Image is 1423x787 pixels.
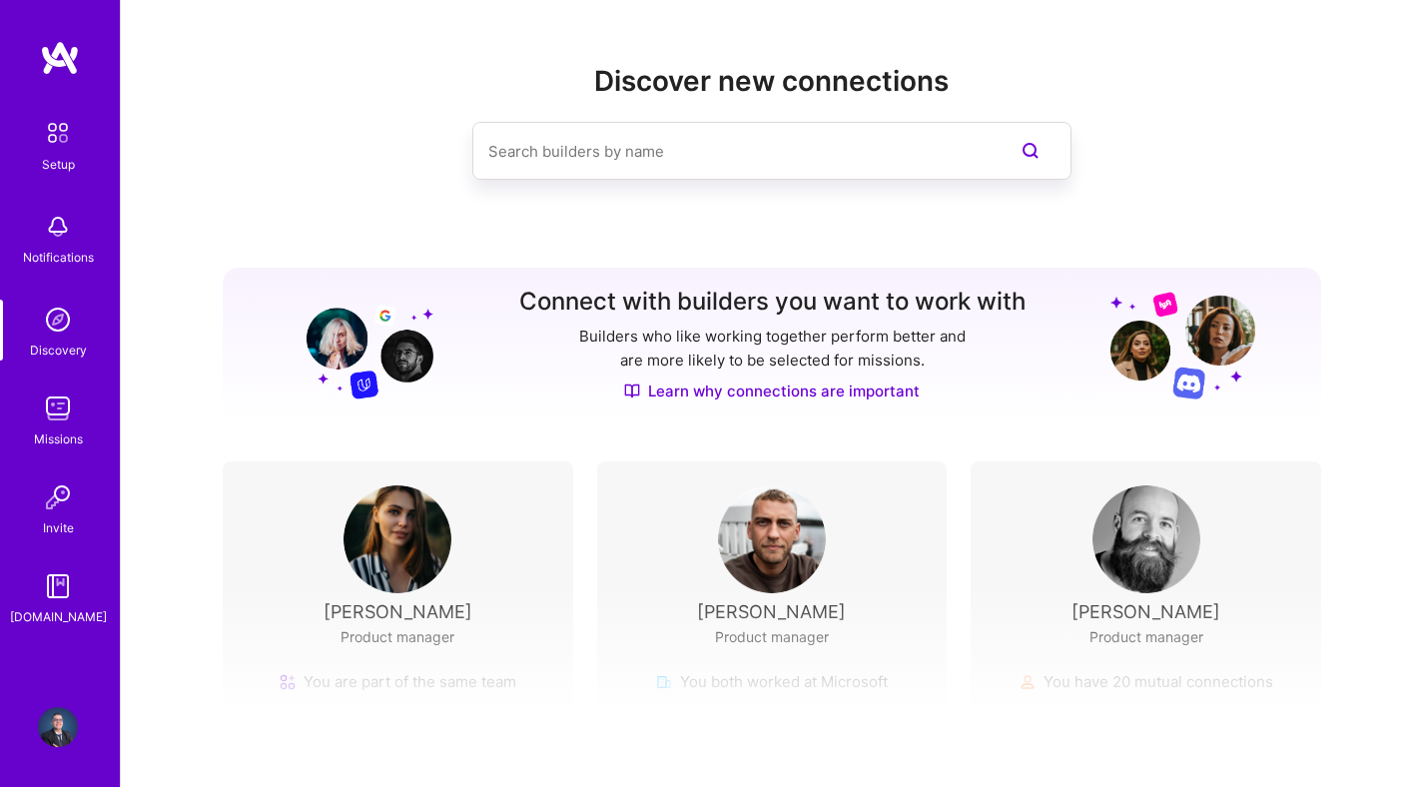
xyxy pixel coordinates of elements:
[624,381,920,401] a: Learn why connections are important
[1019,139,1043,163] i: icon SearchPurple
[38,707,78,747] img: User Avatar
[40,40,80,76] img: logo
[42,154,75,175] div: Setup
[289,290,433,399] img: Grow your network
[38,477,78,517] img: Invite
[38,389,78,428] img: teamwork
[1110,291,1255,399] img: Grow your network
[10,606,107,627] div: [DOMAIN_NAME]
[718,485,826,593] img: User Avatar
[519,288,1026,317] h3: Connect with builders you want to work with
[33,707,83,747] a: User Avatar
[223,65,1321,98] h2: Discover new connections
[1092,485,1200,593] img: User Avatar
[34,428,83,449] div: Missions
[624,383,640,399] img: Discover
[38,300,78,340] img: discovery
[43,517,74,538] div: Invite
[30,340,87,361] div: Discovery
[37,112,79,154] img: setup
[38,207,78,247] img: bell
[575,325,970,373] p: Builders who like working together perform better and are more likely to be selected for missions.
[344,485,451,593] img: User Avatar
[488,126,976,177] input: Search builders by name
[38,566,78,606] img: guide book
[23,247,94,268] div: Notifications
